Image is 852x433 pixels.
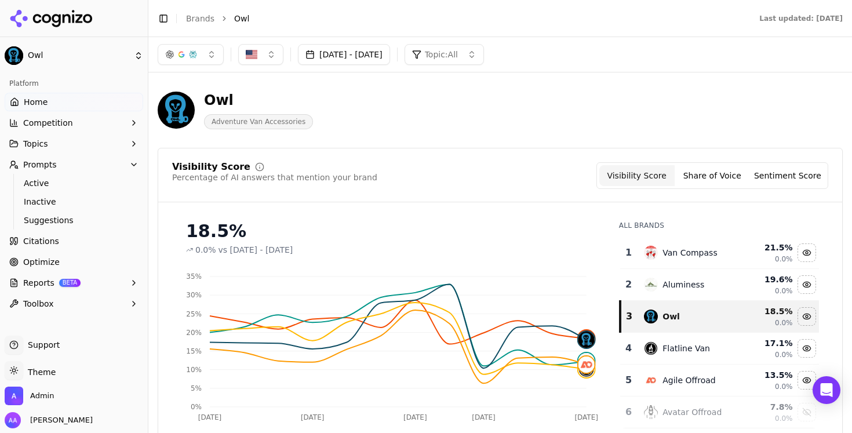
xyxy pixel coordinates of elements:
[620,365,819,396] tr: 5agile offroadAgile Offroad13.5%0.0%Hide agile offroad data
[425,49,458,60] span: Topic: All
[403,413,427,421] tspan: [DATE]
[204,114,313,129] span: Adventure Van Accessories
[798,371,816,390] button: Hide agile offroad data
[5,412,93,428] button: Open user button
[23,159,57,170] span: Prompts
[158,92,195,129] img: Owl
[298,44,390,65] button: [DATE] - [DATE]
[186,14,214,23] a: Brands
[644,310,658,323] img: owl
[798,339,816,358] button: Hide flatline van data
[578,356,595,373] img: agile offroad
[625,341,633,355] div: 4
[59,279,81,287] span: BETA
[620,237,819,269] tr: 1van compassVan Compass21.5%0.0%Hide van compass data
[662,406,722,418] div: Avatar Offroad
[644,341,658,355] img: flatline van
[775,318,793,328] span: 0.0%
[742,274,793,285] div: 19.6 %
[172,172,377,183] div: Percentage of AI answers that mention your brand
[662,279,704,290] div: Aluminess
[5,387,54,405] button: Open organization switcher
[186,272,202,281] tspan: 35%
[798,307,816,326] button: Hide owl data
[23,256,60,268] span: Optimize
[5,387,23,405] img: Admin
[24,96,48,108] span: Home
[186,310,202,318] tspan: 25%
[798,275,816,294] button: Hide aluminess data
[775,286,793,296] span: 0.0%
[23,339,60,351] span: Support
[23,117,73,129] span: Competition
[644,246,658,260] img: van compass
[172,162,250,172] div: Visibility Score
[19,175,129,191] a: Active
[23,298,54,310] span: Toolbox
[742,401,793,413] div: 7.8 %
[742,242,793,253] div: 21.5 %
[625,373,633,387] div: 5
[798,243,816,262] button: Hide van compass data
[5,155,143,174] button: Prompts
[662,343,710,354] div: Flatline Van
[23,138,48,150] span: Topics
[750,165,825,186] button: Sentiment Score
[662,311,680,322] div: Owl
[619,237,819,428] div: Data table
[662,247,717,259] div: Van Compass
[775,414,793,423] span: 0.0%
[191,384,202,392] tspan: 5%
[186,291,202,299] tspan: 30%
[5,134,143,153] button: Topics
[246,49,257,60] img: United States
[24,214,125,226] span: Suggestions
[23,367,56,377] span: Theme
[23,277,54,289] span: Reports
[19,212,129,228] a: Suggestions
[26,415,93,425] span: [PERSON_NAME]
[625,246,633,260] div: 1
[625,405,633,419] div: 6
[578,353,595,369] img: aluminess
[24,196,125,208] span: Inactive
[5,232,143,250] a: Citations
[620,333,819,365] tr: 4flatline vanFlatline Van17.1%0.0%Hide flatline van data
[775,254,793,264] span: 0.0%
[675,165,750,186] button: Share of Voice
[198,413,222,421] tspan: [DATE]
[644,278,658,292] img: aluminess
[578,361,595,377] img: flatline van
[759,14,843,23] div: Last updated: [DATE]
[742,369,793,381] div: 13.5 %
[195,244,216,256] span: 0.0%
[472,413,496,421] tspan: [DATE]
[5,93,143,111] a: Home
[742,337,793,349] div: 17.1 %
[30,391,54,401] span: Admin
[5,253,143,271] a: Optimize
[301,413,325,421] tspan: [DATE]
[234,13,249,24] span: Owl
[5,412,21,428] img: Alp Aysan
[619,221,819,230] div: All Brands
[798,403,816,421] button: Show avatar offroad data
[574,413,598,421] tspan: [DATE]
[204,91,313,110] div: Owl
[775,382,793,391] span: 0.0%
[599,165,675,186] button: Visibility Score
[626,310,633,323] div: 3
[5,74,143,93] div: Platform
[625,278,633,292] div: 2
[186,347,202,355] tspan: 15%
[186,13,736,24] nav: breadcrumb
[620,269,819,301] tr: 2aluminessAluminess19.6%0.0%Hide aluminess data
[775,350,793,359] span: 0.0%
[620,396,819,428] tr: 6avatar offroadAvatar Offroad7.8%0.0%Show avatar offroad data
[24,177,125,189] span: Active
[644,405,658,419] img: avatar offroad
[219,244,293,256] span: vs [DATE] - [DATE]
[5,114,143,132] button: Competition
[23,235,59,247] span: Citations
[742,305,793,317] div: 18.5 %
